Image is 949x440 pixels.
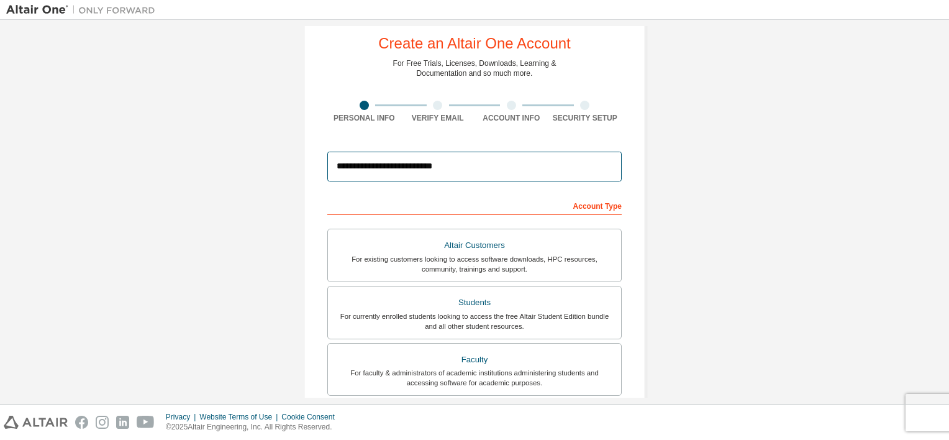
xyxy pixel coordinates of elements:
[327,195,622,215] div: Account Type
[378,36,571,51] div: Create an Altair One Account
[335,237,614,254] div: Altair Customers
[327,113,401,123] div: Personal Info
[166,422,342,433] p: © 2025 Altair Engineering, Inc. All Rights Reserved.
[335,294,614,311] div: Students
[281,412,342,422] div: Cookie Consent
[335,368,614,388] div: For faculty & administrators of academic institutions administering students and accessing softwa...
[4,416,68,429] img: altair_logo.svg
[6,4,161,16] img: Altair One
[401,113,475,123] div: Verify Email
[393,58,556,78] div: For Free Trials, Licenses, Downloads, Learning & Documentation and so much more.
[548,113,622,123] div: Security Setup
[166,412,199,422] div: Privacy
[335,311,614,331] div: For currently enrolled students looking to access the free Altair Student Edition bundle and all ...
[116,416,129,429] img: linkedin.svg
[75,416,88,429] img: facebook.svg
[199,412,281,422] div: Website Terms of Use
[474,113,548,123] div: Account Info
[335,351,614,369] div: Faculty
[137,416,155,429] img: youtube.svg
[335,254,614,274] div: For existing customers looking to access software downloads, HPC resources, community, trainings ...
[96,416,109,429] img: instagram.svg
